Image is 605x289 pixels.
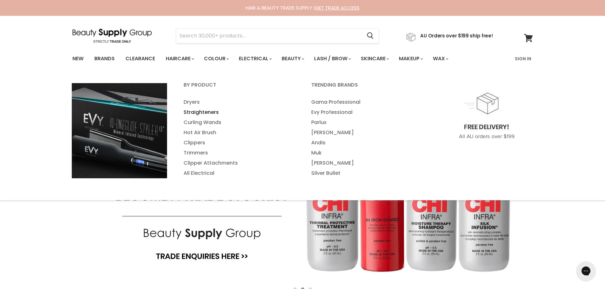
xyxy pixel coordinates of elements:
a: All Electrical [176,168,302,178]
ul: Main menu [68,49,482,68]
a: Skincare [356,52,393,65]
iframe: Gorgias live chat messenger [573,259,599,283]
a: Trending Brands [303,80,430,96]
button: Search [362,29,379,43]
a: [PERSON_NAME] [303,158,430,168]
a: Clearance [121,52,160,65]
a: Curling Wands [176,117,302,128]
ul: Main menu [176,97,302,178]
a: GET TRADE ACCESS [315,4,360,11]
a: Clippers [176,138,302,148]
a: Clipper Attachments [176,158,302,168]
a: By Product [176,80,302,96]
a: Muk [303,148,430,158]
input: Search [176,29,362,43]
a: Sign In [511,52,535,65]
form: Product [176,28,379,43]
a: Colour [199,52,233,65]
a: Brands [90,52,119,65]
a: Beauty [277,52,308,65]
a: Haircare [161,52,198,65]
a: [PERSON_NAME] [303,128,430,138]
a: Electrical [234,52,276,65]
a: Trimmers [176,148,302,158]
a: Lash / Brow [309,52,355,65]
a: Parlux [303,117,430,128]
ul: Main menu [303,97,430,178]
a: Makeup [394,52,427,65]
a: Andis [303,138,430,148]
div: HAIR & BEAUTY TRADE SUPPLY | [64,5,541,11]
a: Straighteners [176,107,302,117]
a: Silver Bullet [303,168,430,178]
a: Evy Professional [303,107,430,117]
a: Gama Professional [303,97,430,107]
a: Hot Air Brush [176,128,302,138]
nav: Main [64,49,541,68]
a: New [68,52,88,65]
a: Dryers [176,97,302,107]
a: Wax [428,52,452,65]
